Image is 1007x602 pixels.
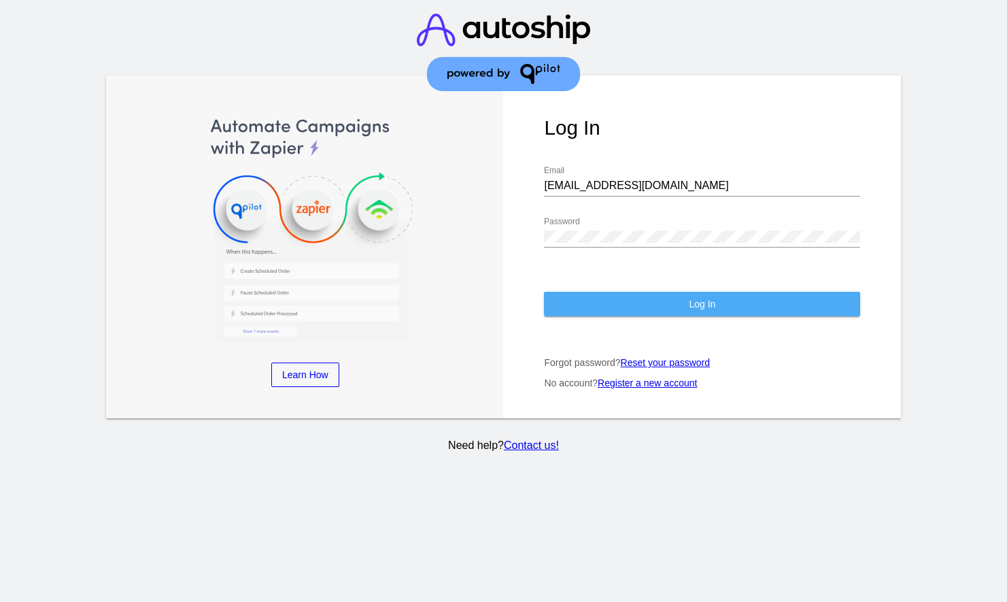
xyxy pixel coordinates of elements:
[544,180,860,192] input: Email
[147,116,463,342] img: Automate Campaigns with Zapier, QPilot and Klaviyo
[689,299,715,310] span: Log In
[544,357,860,368] p: Forgot password?
[544,116,860,139] h1: Log In
[544,378,860,388] p: No account?
[621,357,711,368] a: Reset your password
[103,439,904,452] p: Need help?
[271,363,339,387] a: Learn How
[544,292,860,316] button: Log In
[598,378,697,388] a: Register a new account
[282,369,328,380] span: Learn How
[504,439,559,451] a: Contact us!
